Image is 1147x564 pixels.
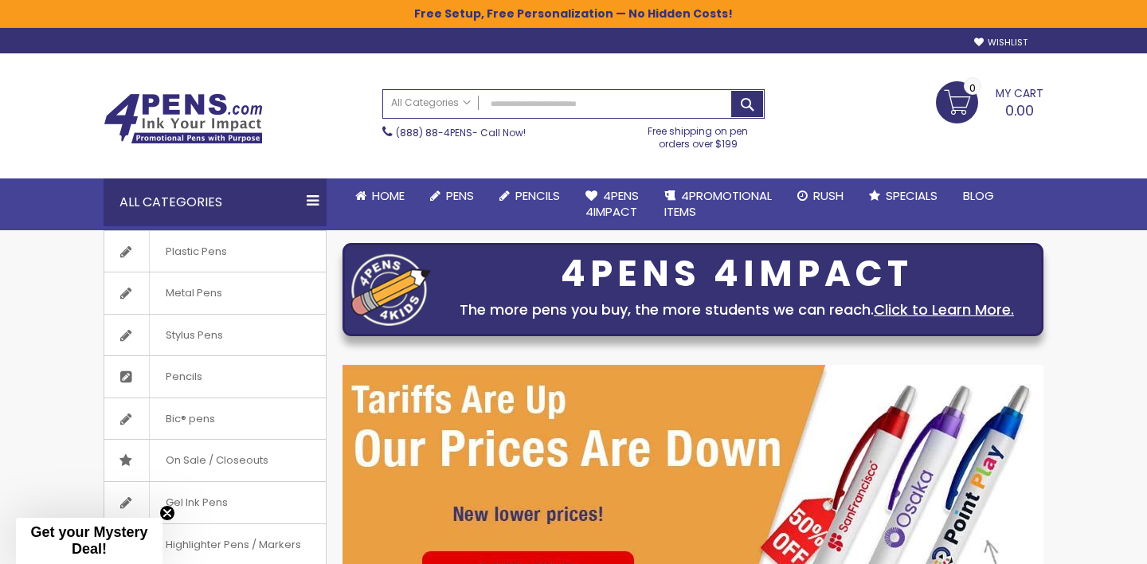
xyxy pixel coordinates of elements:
span: All Categories [391,96,471,109]
span: Pencils [149,356,218,398]
a: Pencils [487,178,573,213]
a: Blog [950,178,1007,213]
a: Metal Pens [104,272,326,314]
a: Specials [856,178,950,213]
a: Rush [785,178,856,213]
a: All Categories [383,90,479,116]
img: four_pen_logo.png [351,253,431,326]
a: 4Pens4impact [573,178,652,230]
span: Blog [963,187,994,204]
div: Get your Mystery Deal!Close teaser [16,518,162,564]
img: 4Pens Custom Pens and Promotional Products [104,93,263,144]
span: Pens [446,187,474,204]
a: Bic® pens [104,398,326,440]
span: Rush [813,187,844,204]
div: Free shipping on pen orders over $199 [632,119,765,151]
a: Pencils [104,356,326,398]
span: On Sale / Closeouts [149,440,284,481]
a: 4PROMOTIONALITEMS [652,178,785,230]
span: 4PROMOTIONAL ITEMS [664,187,772,220]
a: Click to Learn More. [874,300,1014,319]
a: Home [343,178,417,213]
span: Get your Mystery Deal! [30,524,147,557]
span: 0 [969,80,976,96]
a: Pens [417,178,487,213]
span: Gel Ink Pens [149,482,244,523]
a: 0.00 0 [936,81,1043,121]
a: Stylus Pens [104,315,326,356]
span: Home [372,187,405,204]
a: Plastic Pens [104,231,326,272]
span: 0.00 [1005,100,1034,120]
button: Close teaser [159,505,175,521]
a: On Sale / Closeouts [104,440,326,481]
span: Stylus Pens [149,315,239,356]
div: All Categories [104,178,327,226]
span: Specials [886,187,938,204]
a: Wishlist [974,37,1028,49]
a: Gel Ink Pens [104,482,326,523]
span: Bic® pens [149,398,231,440]
span: - Call Now! [396,126,526,139]
span: Metal Pens [149,272,238,314]
div: The more pens you buy, the more students we can reach. [439,299,1035,321]
a: (888) 88-4PENS [396,126,472,139]
span: 4Pens 4impact [585,187,639,220]
span: Pencils [515,187,560,204]
span: Plastic Pens [149,231,243,272]
div: 4PENS 4IMPACT [439,257,1035,291]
